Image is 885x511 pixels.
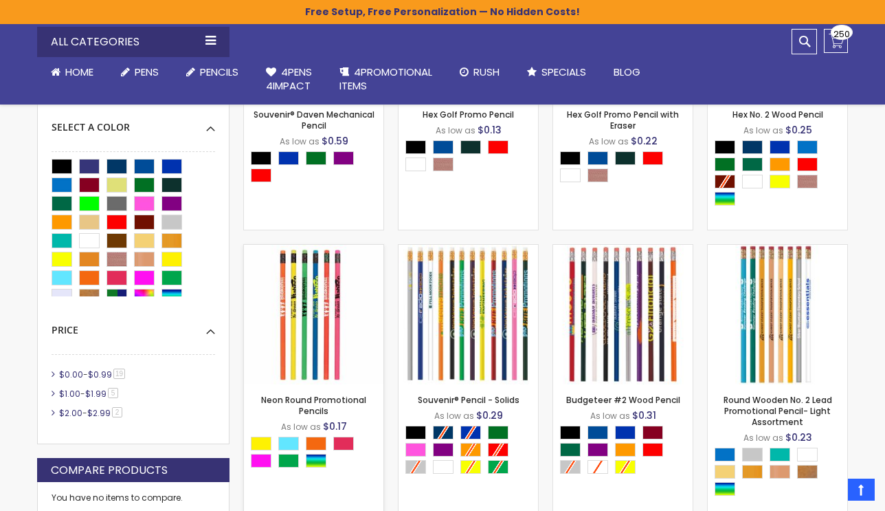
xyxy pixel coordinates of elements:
[333,151,354,165] div: Purple
[785,431,812,444] span: $0.23
[266,65,312,93] span: 4Pens 4impact
[251,437,383,471] div: Select A Color
[51,463,168,478] strong: Compare Products
[715,482,735,496] div: Assorted
[323,420,347,433] span: $0.17
[770,175,790,188] div: Yellow
[333,437,354,450] div: Neon Red
[715,140,735,154] div: Black
[306,454,326,468] div: Assorted
[59,407,82,419] span: $2.00
[251,437,271,450] div: Neon Yellow
[254,109,374,131] a: Souvenir® Daven Mechanical Pencil
[587,168,608,182] div: Natural
[560,151,693,186] div: Select A Color
[252,57,326,102] a: 4Pens4impact
[567,109,679,131] a: Hex Golf Promo Pencil with Eraser
[478,123,502,137] span: $0.13
[743,432,783,444] span: As low as
[251,151,383,186] div: Select A Color
[52,111,215,134] div: Select A Color
[476,409,503,422] span: $0.29
[251,454,271,468] div: Neon Pink
[770,448,790,461] div: Teal
[560,426,581,439] div: Black
[797,465,818,479] div: Natural Wood Beige
[278,151,299,165] div: Blue
[306,437,326,450] div: Neon Orange
[614,65,640,79] span: Blog
[488,140,508,154] div: Red
[632,409,656,422] span: $0.31
[399,244,538,256] a: Souvenir® Pencil - Solids
[244,244,383,256] a: Neon Round Promotional Pencils
[107,57,172,87] a: Pens
[261,394,366,417] a: Neon Round Promotional Pencils
[560,426,693,477] div: Select A Color
[399,245,538,384] img: Souvenir® Pencil - Solids
[642,426,663,439] div: Burgundy
[433,140,453,154] div: Dark Blue
[446,57,513,87] a: Rush
[615,151,636,165] div: Mallard
[743,124,783,136] span: As low as
[513,57,600,87] a: Specials
[560,443,581,457] div: Dark Green
[405,140,426,154] div: Black
[566,394,680,406] a: Budgeteer #2 Wood Pencil
[587,151,608,165] div: Dark Blue
[715,157,735,171] div: Green
[280,135,320,147] span: As low as
[418,394,519,406] a: Souvenir® Pencil - Solids
[797,140,818,154] div: Blue Light
[88,369,112,380] span: $0.99
[732,109,823,120] a: Hex No. 2 Wood Pencil
[770,157,790,171] div: Orange
[339,65,432,93] span: 4PROMOTIONAL ITEMS
[742,175,763,188] div: White
[37,57,107,87] a: Home
[37,27,229,57] div: All Categories
[56,369,130,380] a: $0.00-$0.9919
[488,426,508,439] div: Green
[108,388,118,398] span: 5
[560,168,581,182] div: White
[824,29,848,53] a: 250
[433,157,453,171] div: Natural
[112,407,122,417] span: 2
[642,443,663,457] div: Red
[770,140,790,154] div: Blue
[715,192,735,206] div: Assorted
[600,57,654,87] a: Blog
[244,245,383,384] img: Neon Round Promotional Pencils
[715,140,847,209] div: Select A Color
[59,388,80,400] span: $1.00
[436,124,475,136] span: As low as
[724,394,832,428] a: Round Wooden No. 2 Lead Promotional Pencil- Light Assortment
[742,448,763,461] div: Silver
[553,244,693,256] a: Budgeteer #2 Wood Pencil
[65,65,93,79] span: Home
[742,465,763,479] div: Dull Yellow
[405,426,538,477] div: Select A Color
[405,426,426,439] div: Black
[833,28,850,41] span: 250
[251,168,271,182] div: Red
[281,421,321,433] span: As low as
[460,140,481,154] div: Mallard
[715,448,847,499] div: Select A Color
[708,245,847,384] img: Round Wooden No. 2 Lead Promotional Pencil- Light Assortment
[113,369,125,379] span: 19
[56,407,127,419] a: $2.00-$2.992
[541,65,586,79] span: Specials
[278,437,299,450] div: Neon Blue
[135,65,159,79] span: Pens
[85,388,107,400] span: $1.99
[405,140,538,175] div: Select A Color
[742,140,763,154] div: Navy Blue
[200,65,238,79] span: Pencils
[715,448,735,461] div: Blue Light
[433,460,453,474] div: White
[87,407,111,419] span: $2.99
[326,57,446,102] a: 4PROMOTIONALITEMS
